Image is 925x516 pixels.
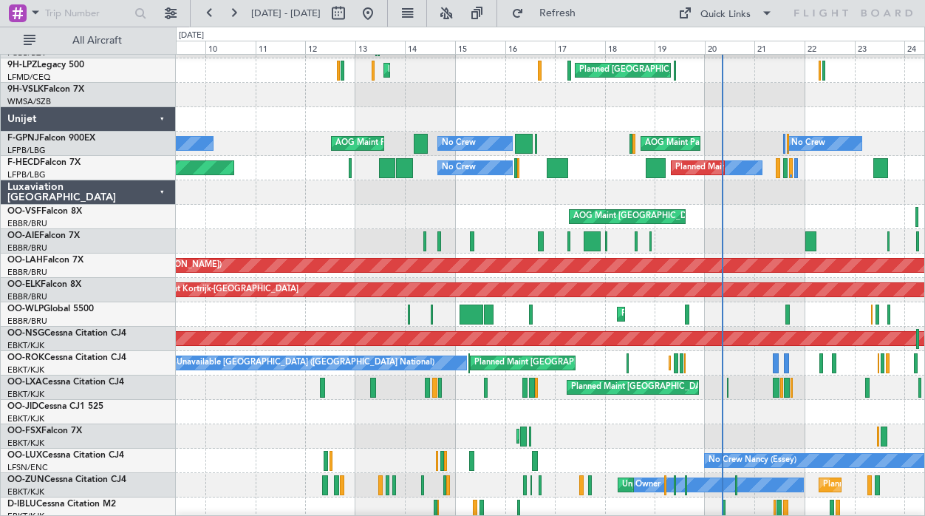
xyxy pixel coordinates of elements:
div: Planned Maint Cannes ([GEOGRAPHIC_DATA]) [388,59,563,81]
input: Trip Number [45,2,130,24]
span: OO-FSX [7,427,41,435]
a: OO-LXACessna Citation CJ4 [7,378,124,387]
a: OO-WLPGlobal 5500 [7,305,94,313]
span: All Aircraft [38,35,156,46]
div: 22 [805,41,855,54]
div: Planned Maint [GEOGRAPHIC_DATA] ([GEOGRAPHIC_DATA]) [474,352,707,374]
span: OO-LXA [7,378,42,387]
div: No Crew [442,132,476,155]
span: OO-NSG [7,329,44,338]
span: 9H-VSLK [7,85,44,94]
span: OO-WLP [7,305,44,313]
span: OO-JID [7,402,38,411]
div: 15 [455,41,505,54]
a: OO-AIEFalcon 7X [7,231,80,240]
span: F-HECD [7,158,40,167]
a: EBKT/KJK [7,438,44,449]
a: 9H-VSLKFalcon 7X [7,85,84,94]
a: EBBR/BRU [7,291,47,302]
div: No Crew Nancy (Essey) [709,449,796,472]
a: F-HECDFalcon 7X [7,158,81,167]
a: EBBR/BRU [7,242,47,254]
a: F-GPNJFalcon 900EX [7,134,95,143]
span: OO-ELK [7,280,41,289]
a: OO-ELKFalcon 8X [7,280,81,289]
a: OO-FSXFalcon 7X [7,427,82,435]
span: OO-LAH [7,256,43,265]
div: 13 [355,41,406,54]
div: No Crew [791,132,825,155]
div: 12 [305,41,355,54]
span: OO-AIE [7,231,39,240]
div: [DATE] [179,30,204,42]
div: Planned Maint [GEOGRAPHIC_DATA] ([GEOGRAPHIC_DATA]) [571,376,804,398]
span: OO-VSF [7,207,41,216]
a: LFPB/LBG [7,145,46,156]
a: WMSA/SZB [7,96,51,107]
span: OO-ROK [7,353,44,362]
a: EBBR/BRU [7,218,47,229]
a: EBKT/KJK [7,413,44,424]
div: AOG Maint Paris ([GEOGRAPHIC_DATA]) [335,132,491,155]
button: Refresh [505,1,593,25]
span: D-IBLU [7,500,36,509]
div: 21 [754,41,805,54]
button: All Aircraft [16,29,160,52]
a: EBKT/KJK [7,389,44,400]
a: LFPB/LBG [7,169,46,180]
a: OO-ROKCessna Citation CJ4 [7,353,126,362]
a: EBBR/BRU [7,267,47,278]
div: Unplanned Maint [GEOGRAPHIC_DATA]-[GEOGRAPHIC_DATA] [622,474,861,496]
div: Planned [GEOGRAPHIC_DATA] ([GEOGRAPHIC_DATA]) [579,59,788,81]
div: AOG Maint Paris ([GEOGRAPHIC_DATA]) [645,132,800,155]
span: [DATE] - [DATE] [251,7,321,20]
div: 11 [256,41,306,54]
a: OO-JIDCessna CJ1 525 [7,402,103,411]
a: LFMD/CEQ [7,72,50,83]
a: OO-ZUNCessna Citation CJ4 [7,475,126,484]
a: EBKT/KJK [7,486,44,498]
div: A/C Unavailable [GEOGRAPHIC_DATA] ([GEOGRAPHIC_DATA] National) [160,352,434,374]
span: Refresh [527,8,589,18]
button: Quick Links [671,1,780,25]
span: OO-ZUN [7,475,44,484]
a: OO-NSGCessna Citation CJ4 [7,329,126,338]
div: AOG Maint [GEOGRAPHIC_DATA] ([GEOGRAPHIC_DATA] National) [573,206,830,228]
span: 9H-LPZ [7,61,37,69]
a: EBKT/KJK [7,340,44,351]
div: 14 [405,41,455,54]
a: D-IBLUCessna Citation M2 [7,500,116,509]
div: 19 [655,41,705,54]
a: EBKT/KJK [7,364,44,376]
div: 17 [555,41,605,54]
div: 16 [505,41,556,54]
a: 9H-LPZLegacy 500 [7,61,84,69]
div: 10 [205,41,256,54]
div: 23 [855,41,905,54]
a: EBBR/BRU [7,316,47,327]
a: OO-VSFFalcon 8X [7,207,82,216]
span: F-GPNJ [7,134,39,143]
div: 20 [705,41,755,54]
div: No Crew [442,157,476,179]
div: Owner [635,474,661,496]
a: LFSN/ENC [7,462,48,473]
span: OO-LUX [7,451,42,460]
div: Planned Maint [GEOGRAPHIC_DATA] ([GEOGRAPHIC_DATA]) [675,157,908,179]
div: Quick Links [700,7,751,22]
a: OO-LUXCessna Citation CJ4 [7,451,124,460]
div: 18 [605,41,655,54]
a: OO-LAHFalcon 7X [7,256,83,265]
div: Planned Maint Kortrijk-[GEOGRAPHIC_DATA] [126,279,298,301]
div: Planned Maint Liege [621,303,698,325]
div: 9 [156,41,206,54]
